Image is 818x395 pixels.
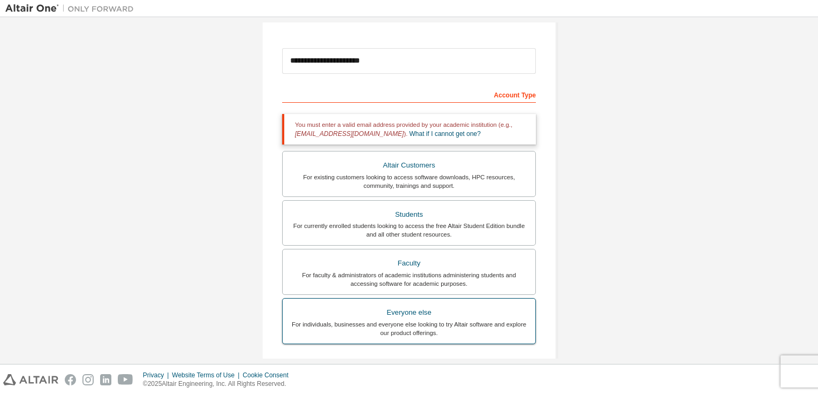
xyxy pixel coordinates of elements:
[82,374,94,385] img: instagram.svg
[243,371,294,379] div: Cookie Consent
[410,130,481,138] a: What if I cannot get one?
[118,374,133,385] img: youtube.svg
[289,271,529,288] div: For faculty & administrators of academic institutions administering students and accessing softwa...
[143,371,172,379] div: Privacy
[3,374,58,385] img: altair_logo.svg
[289,207,529,222] div: Students
[282,114,536,145] div: You must enter a valid email address provided by your academic institution (e.g., ).
[289,173,529,190] div: For existing customers looking to access software downloads, HPC resources, community, trainings ...
[289,256,529,271] div: Faculty
[143,379,295,389] p: © 2025 Altair Engineering, Inc. All Rights Reserved.
[289,158,529,173] div: Altair Customers
[289,222,529,239] div: For currently enrolled students looking to access the free Altair Student Edition bundle and all ...
[65,374,76,385] img: facebook.svg
[172,371,243,379] div: Website Terms of Use
[100,374,111,385] img: linkedin.svg
[282,86,536,103] div: Account Type
[289,320,529,337] div: For individuals, businesses and everyone else looking to try Altair software and explore our prod...
[5,3,139,14] img: Altair One
[289,305,529,320] div: Everyone else
[295,130,404,138] span: [EMAIL_ADDRESS][DOMAIN_NAME]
